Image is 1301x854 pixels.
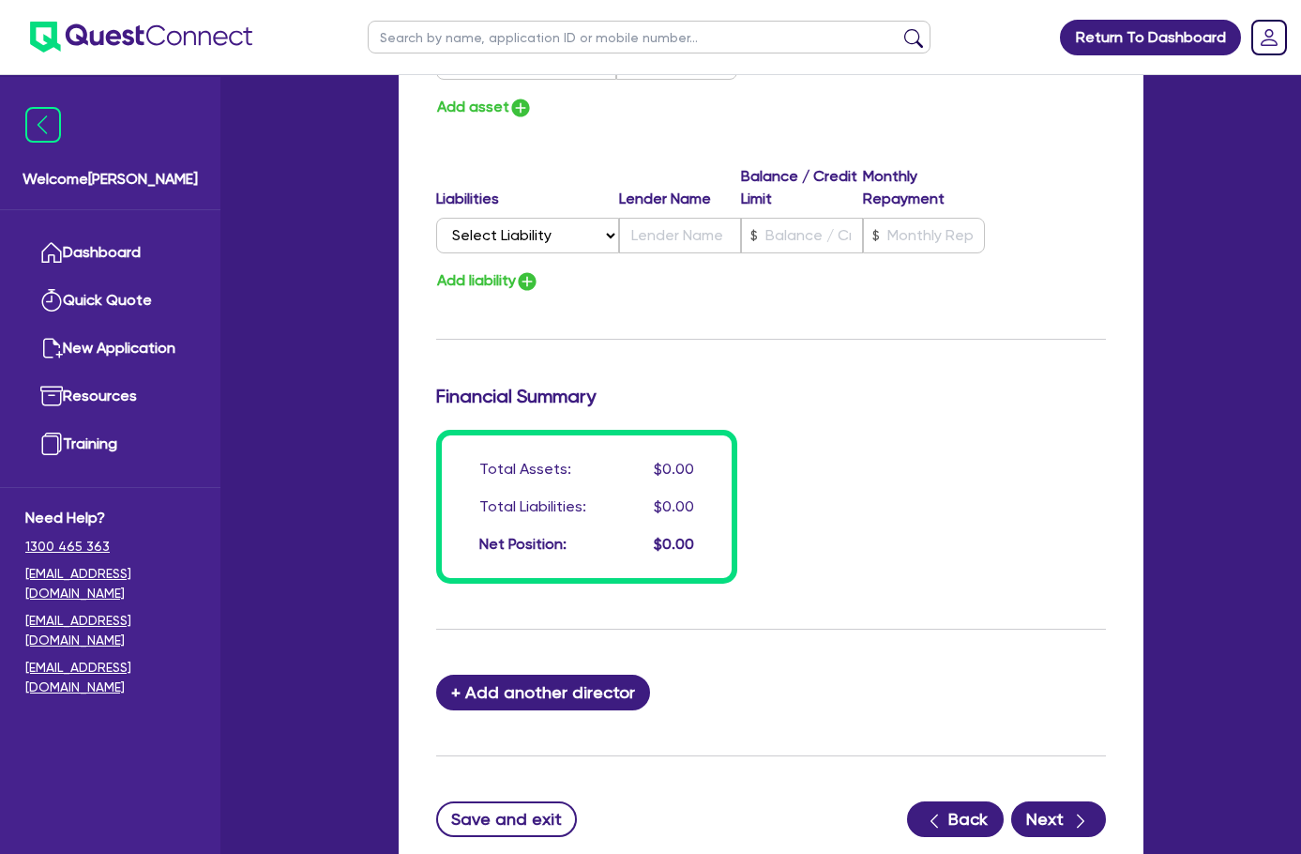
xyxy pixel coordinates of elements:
[25,325,195,373] a: New Application
[479,533,567,556] div: Net Position:
[25,507,195,529] span: Need Help?
[863,165,985,210] label: Monthly Repayment
[40,433,63,455] img: training
[23,168,198,191] span: Welcome [PERSON_NAME]
[436,268,539,294] button: Add liability
[25,658,195,697] a: [EMAIL_ADDRESS][DOMAIN_NAME]
[436,385,1106,407] h3: Financial Summary
[25,107,61,143] img: icon-menu-close
[1060,20,1241,55] a: Return To Dashboard
[25,229,195,277] a: Dashboard
[40,337,63,359] img: new-application
[30,22,252,53] img: quest-connect-logo-blue
[863,218,985,253] input: Monthly Repayment
[654,535,694,553] span: $0.00
[436,675,651,710] button: + Add another director
[25,373,195,420] a: Resources
[1011,801,1106,837] button: Next
[25,611,195,650] a: [EMAIL_ADDRESS][DOMAIN_NAME]
[509,97,532,119] img: icon-add
[741,218,863,253] input: Balance / Credit Limit
[741,165,863,210] label: Balance / Credit Limit
[619,218,741,253] input: Lender Name
[436,188,619,210] label: Liabilities
[479,458,571,480] div: Total Assets:
[25,420,195,468] a: Training
[516,270,538,293] img: icon-add
[654,460,694,478] span: $0.00
[40,289,63,312] img: quick-quote
[40,385,63,407] img: resources
[436,801,578,837] button: Save and exit
[368,21,930,53] input: Search by name, application ID or mobile number...
[436,95,533,120] button: Add asset
[479,496,586,518] div: Total Liabilities:
[25,277,195,325] a: Quick Quote
[25,539,110,554] tcxspan: Call 1300 465 363 via 3CX
[619,188,741,210] label: Lender Name
[654,497,694,515] span: $0.00
[1245,13,1293,62] a: Dropdown toggle
[25,564,195,603] a: [EMAIL_ADDRESS][DOMAIN_NAME]
[907,801,1004,837] button: Back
